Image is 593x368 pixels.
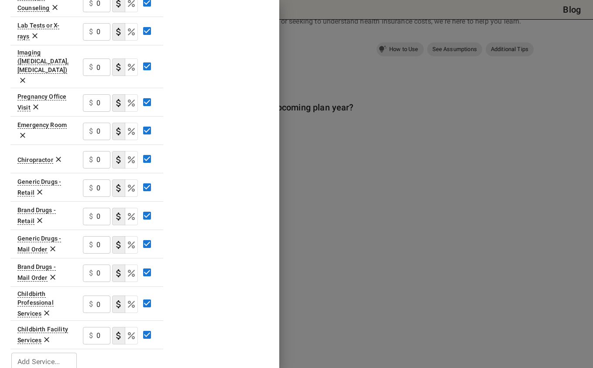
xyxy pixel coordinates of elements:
div: cost type [112,179,138,197]
button: copayment [112,151,125,169]
div: cost type [112,236,138,254]
svg: Select if this service charges coinsurance, a percentage of the medical expense that you pay to y... [126,27,137,37]
div: Hospital or birthing center services for labor and delivery, including the facility fees, room an... [17,326,68,344]
button: copayment [112,327,125,344]
p: $ [89,62,93,72]
div: Prenatal care visits for routine pregnancy monitoring and checkups throughout pregnancy. [17,93,66,111]
svg: Select if this service charges a copay (or copayment), a set dollar amount (e.g. $30) you pay to ... [113,183,124,193]
button: copayment [112,123,125,140]
div: cost type [112,265,138,282]
svg: Select if this service charges coinsurance, a percentage of the medical expense that you pay to y... [126,183,137,193]
button: copayment [112,208,125,225]
svg: Select if this service charges a copay (or copayment), a set dollar amount (e.g. $30) you pay to ... [113,62,124,72]
p: $ [89,211,93,222]
button: copayment [112,94,125,112]
svg: Select if this service charges coinsurance, a percentage of the medical expense that you pay to y... [126,62,137,72]
svg: Select if this service charges coinsurance, a percentage of the medical expense that you pay to y... [126,126,137,137]
div: cost type [112,208,138,225]
button: coinsurance [125,296,138,313]
div: cost type [112,94,138,112]
p: $ [89,155,93,165]
button: copayment [112,23,125,41]
div: Brand drugs are less popular and typically more expensive than generic drugs. 90 day supply of br... [17,263,56,282]
button: copayment [112,236,125,254]
button: coinsurance [125,58,138,76]
div: Chiropractor [17,156,53,164]
svg: Select if this service charges coinsurance, a percentage of the medical expense that you pay to y... [126,155,137,165]
svg: Select if this service charges a copay (or copayment), a set dollar amount (e.g. $30) you pay to ... [113,27,124,37]
p: $ [89,299,93,310]
button: coinsurance [125,151,138,169]
button: copayment [112,58,125,76]
div: 30 day supply of generic drugs picked up from store. Over 80% of drug purchases are for generic d... [17,178,61,196]
svg: Select if this service charges a copay (or copayment), a set dollar amount (e.g. $30) you pay to ... [113,155,124,165]
button: copayment [112,296,125,313]
svg: Select if this service charges a copay (or copayment), a set dollar amount (e.g. $30) you pay to ... [113,98,124,108]
div: cost type [112,23,138,41]
div: Professional services provided by doctors, midwives, and other healthcare providers during labor ... [17,290,54,317]
p: $ [89,240,93,250]
svg: Select if this service charges a copay (or copayment), a set dollar amount (e.g. $30) you pay to ... [113,211,124,222]
svg: Select if this service charges coinsurance, a percentage of the medical expense that you pay to y... [126,98,137,108]
p: $ [89,183,93,193]
button: copayment [112,265,125,282]
button: coinsurance [125,208,138,225]
div: 90 day supply of generic drugs delivered via mail. Over 80% of drug purchases are for generic drugs. [17,235,61,253]
svg: Select if this service charges coinsurance, a percentage of the medical expense that you pay to y... [126,211,137,222]
div: Imaging (MRI, PET, CT) [17,49,69,74]
div: cost type [112,58,138,76]
button: coinsurance [125,123,138,140]
div: cost type [112,123,138,140]
button: coinsurance [125,236,138,254]
div: Brand drugs are less popular and typically more expensive than generic drugs. 30 day supply of br... [17,206,56,225]
svg: Select if this service charges coinsurance, a percentage of the medical expense that you pay to y... [126,299,137,310]
p: $ [89,126,93,137]
p: $ [89,27,93,37]
svg: Select if this service charges coinsurance, a percentage of the medical expense that you pay to y... [126,240,137,250]
svg: Select if this service charges a copay (or copayment), a set dollar amount (e.g. $30) you pay to ... [113,240,124,250]
div: cost type [112,327,138,344]
button: coinsurance [125,23,138,41]
svg: Select if this service charges a copay (or copayment), a set dollar amount (e.g. $30) you pay to ... [113,126,124,137]
div: Lab Tests or X-rays [17,22,59,40]
p: $ [89,98,93,108]
svg: Select if this service charges coinsurance, a percentage of the medical expense that you pay to y... [126,330,137,341]
svg: Select if this service charges a copay (or copayment), a set dollar amount (e.g. $30) you pay to ... [113,299,124,310]
button: coinsurance [125,179,138,197]
svg: Select if this service charges a copay (or copayment), a set dollar amount (e.g. $30) you pay to ... [113,330,124,341]
svg: Select if this service charges coinsurance, a percentage of the medical expense that you pay to y... [126,268,137,279]
div: cost type [112,296,138,313]
button: coinsurance [125,94,138,112]
svg: Select if this service charges a copay (or copayment), a set dollar amount (e.g. $30) you pay to ... [113,268,124,279]
p: $ [89,268,93,279]
button: coinsurance [125,327,138,344]
div: cost type [112,151,138,169]
button: coinsurance [125,265,138,282]
div: Emergency Room [17,121,67,129]
button: copayment [112,179,125,197]
p: $ [89,330,93,341]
